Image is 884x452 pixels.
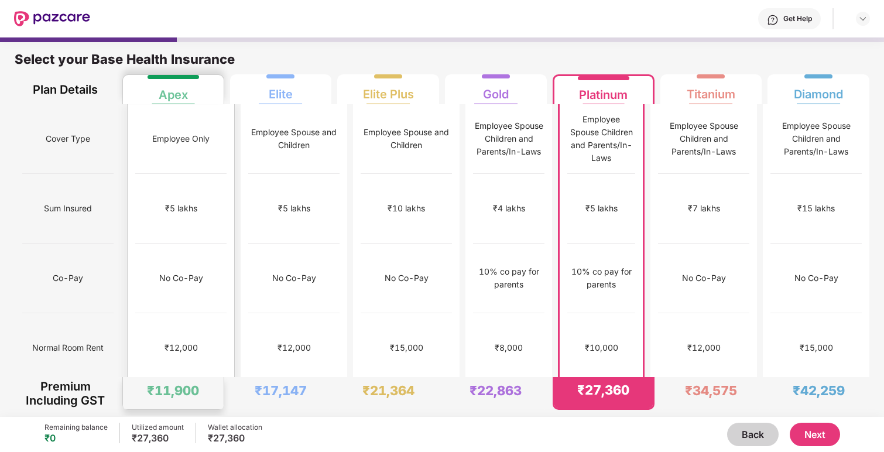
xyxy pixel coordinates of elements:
[44,197,92,220] span: Sum Insured
[132,423,184,432] div: Utilized amount
[797,202,835,215] div: ₹15 lakhs
[793,382,845,399] div: ₹42,259
[790,423,840,446] button: Next
[44,423,108,432] div: Remaining balance
[493,202,525,215] div: ₹4 lakhs
[361,126,452,152] div: Employee Spouse and Children
[248,126,340,152] div: Employee Spouse and Children
[152,132,210,145] div: Employee Only
[567,113,635,165] div: Employee Spouse Children and Parents/In-Laws
[44,432,108,444] div: ₹0
[727,423,779,446] button: Back
[585,202,618,215] div: ₹5 lakhs
[165,341,198,354] div: ₹12,000
[255,382,307,399] div: ₹17,147
[794,78,843,101] div: Diamond
[363,78,414,101] div: Elite Plus
[770,119,862,158] div: Employee Spouse Children and Parents/In-Laws
[658,119,749,158] div: Employee Spouse Children and Parents/In-Laws
[208,423,262,432] div: Wallet allocation
[132,432,184,444] div: ₹27,360
[783,14,812,23] div: Get Help
[567,265,635,291] div: 10% co pay for parents
[473,119,544,158] div: Employee Spouse Children and Parents/In-Laws
[579,78,628,102] div: Platinum
[53,267,83,289] span: Co-Pay
[277,341,311,354] div: ₹12,000
[32,337,104,359] span: Normal Room Rent
[585,341,618,354] div: ₹10,000
[147,382,199,399] div: ₹11,900
[46,128,90,150] span: Cover Type
[800,341,833,354] div: ₹15,000
[495,341,523,354] div: ₹8,000
[208,432,262,444] div: ₹27,360
[15,51,869,74] div: Select your Base Health Insurance
[385,272,429,285] div: No Co-Pay
[278,202,310,215] div: ₹5 lakhs
[388,202,425,215] div: ₹10 lakhs
[688,202,720,215] div: ₹7 lakhs
[470,382,522,399] div: ₹22,863
[685,382,737,399] div: ₹34,575
[269,78,293,101] div: Elite
[165,202,197,215] div: ₹5 lakhs
[22,74,109,104] div: Plan Details
[682,272,726,285] div: No Co-Pay
[767,14,779,26] img: svg+xml;base64,PHN2ZyBpZD0iSGVscC0zMngzMiIgeG1sbnM9Imh0dHA6Ly93d3cudzMub3JnLzIwMDAvc3ZnIiB3aWR0aD...
[858,14,868,23] img: svg+xml;base64,PHN2ZyBpZD0iRHJvcGRvd24tMzJ4MzIiIHhtbG5zPSJodHRwOi8vd3d3LnczLm9yZy8yMDAwL3N2ZyIgd2...
[687,78,735,101] div: Titanium
[22,377,109,410] div: Premium Including GST
[794,272,838,285] div: No Co-Pay
[577,382,629,398] div: ₹27,360
[362,382,414,399] div: ₹21,364
[390,341,423,354] div: ₹15,000
[272,272,316,285] div: No Co-Pay
[483,78,509,101] div: Gold
[687,341,721,354] div: ₹12,000
[159,272,203,285] div: No Co-Pay
[473,265,544,291] div: 10% co pay for parents
[159,78,188,102] div: Apex
[14,11,90,26] img: New Pazcare Logo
